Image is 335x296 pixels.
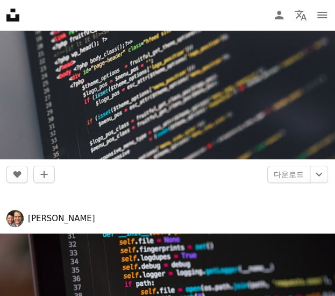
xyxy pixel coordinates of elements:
a: 로그인 / 가입 [268,4,290,26]
a: [PERSON_NAME] [28,213,95,224]
button: 언어 [290,4,311,26]
button: 메뉴 [311,4,333,26]
img: Chris Ried의 프로필로 이동 [6,210,24,227]
button: 다운로드 크기 선택 [310,166,328,183]
a: 다운로드 [267,166,310,183]
button: 좋아요 [6,166,28,183]
a: 홈 — Unsplash [6,9,19,22]
button: 컬렉션에 추가 [33,166,55,183]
